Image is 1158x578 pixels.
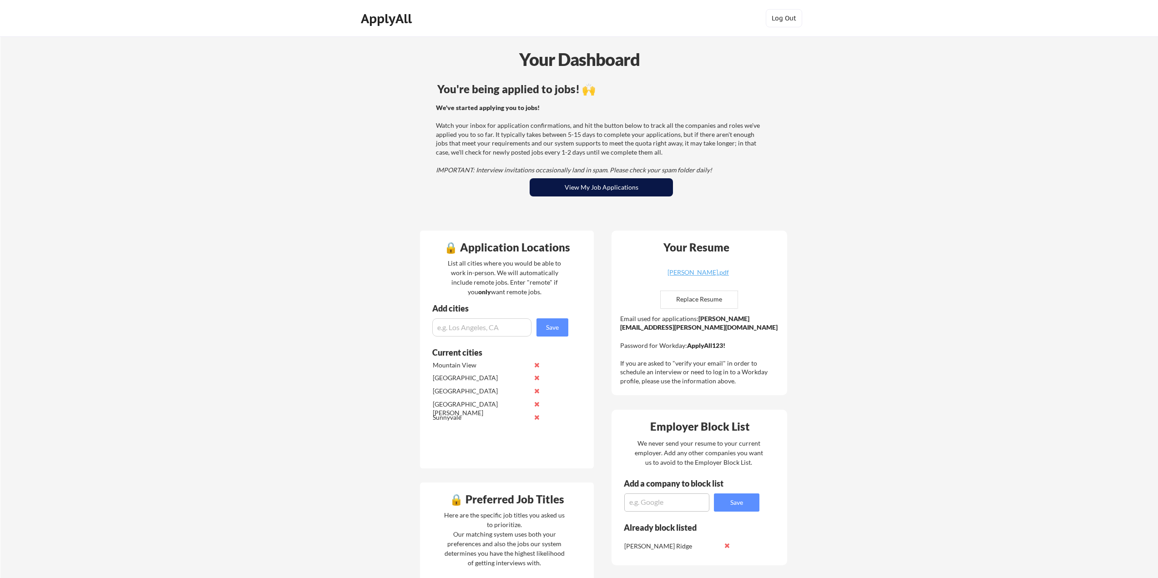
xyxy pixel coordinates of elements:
[766,9,802,27] button: Log Out
[624,479,738,488] div: Add a company to block list
[624,523,747,532] div: Already block listed
[432,304,571,312] div: Add cities
[1,46,1158,72] div: Your Dashboard
[436,103,764,175] div: Watch your inbox for application confirmations, and hit the button below to track all the compani...
[432,318,531,337] input: e.g. Los Angeles, CA
[644,269,752,283] a: [PERSON_NAME].pdf
[432,348,558,357] div: Current cities
[422,494,592,505] div: 🔒 Preferred Job Titles
[714,493,759,512] button: Save
[433,361,529,370] div: Mountain View
[651,242,741,253] div: Your Resume
[478,288,491,296] strong: only
[536,318,568,337] button: Save
[644,269,752,276] div: [PERSON_NAME].pdf
[422,242,592,253] div: 🔒 Application Locations
[361,11,415,26] div: ApplyAll
[620,315,778,332] strong: [PERSON_NAME][EMAIL_ADDRESS][PERSON_NAME][DOMAIN_NAME]
[437,84,765,95] div: You're being applied to jobs! 🙌
[436,104,540,111] strong: We've started applying you to jobs!
[624,542,720,551] div: [PERSON_NAME] Ridge
[433,400,529,417] div: [GEOGRAPHIC_DATA][PERSON_NAME]
[530,178,673,196] button: View My Job Applications
[433,387,529,396] div: [GEOGRAPHIC_DATA]
[433,373,529,382] div: [GEOGRAPHIC_DATA]
[687,342,725,349] strong: ApplyAll123!
[436,166,712,174] em: IMPORTANT: Interview invitations occasionally land in spam. Please check your spam folder daily!
[442,510,567,568] div: Here are the specific job titles you asked us to prioritize. Our matching system uses both your p...
[615,421,784,432] div: Employer Block List
[620,314,781,386] div: Email used for applications: Password for Workday: If you are asked to "verify your email" in ord...
[433,413,529,422] div: Sunnyvale
[634,438,764,467] div: We never send your resume to your current employer. Add any other companies you want us to avoid ...
[442,258,567,297] div: List all cities where you would be able to work in-person. We will automatically include remote j...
